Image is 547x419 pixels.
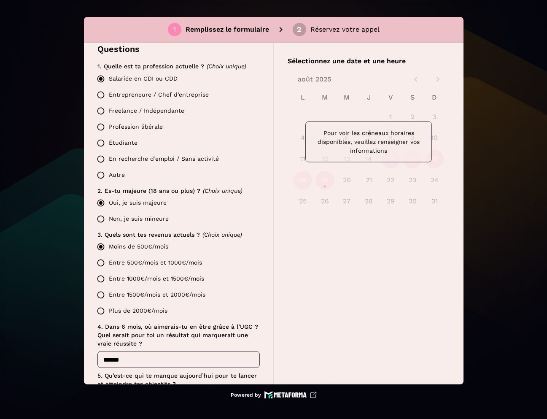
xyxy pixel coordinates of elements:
[97,187,200,194] span: 2. Es-tu majeure (18 ans ou plus) ?
[93,255,260,271] label: Entre 500€/mois et 1000€/mois
[310,24,380,35] p: Réservez votre appel
[97,43,260,55] p: Questions
[173,26,176,33] div: 1
[186,24,269,35] p: Remplissez le formulaire
[202,231,242,238] span: (Choix unique)
[97,231,200,238] span: 3. Quels sont tes revenus actuels ?
[313,129,425,155] p: Pour voir les créneaux horaires disponibles, veuillez renseigner vos informations
[207,63,246,70] span: (Choix unique)
[231,391,317,399] a: Powered by
[93,119,260,135] label: Profession libérale
[93,167,260,183] label: Autre
[93,195,260,211] label: Oui, je suis majeure
[97,372,259,387] span: 5. Qu’est-ce qui te manque aujourd’hui pour te lancer et atteindre tes objectifs ?
[97,63,204,70] span: 1. Quelle est ta profession actuelle ?
[203,187,243,194] span: (Choix unique)
[93,71,260,87] label: Salariée en CDI ou CDD
[93,239,260,255] label: Moins de 500€/mois
[97,323,260,347] span: 4. Dans 6 mois, où aimerais-tu en être grâce à l’UGC ? Quel serait pour toi un résultat qui marqu...
[288,56,450,66] p: Sélectionnez une date et une heure
[93,303,260,319] label: Plus de 2000€/mois
[93,103,260,119] label: Freelance / Indépendante
[297,26,302,33] div: 2
[93,271,260,287] label: Entre 1000€/mois et 1500€/mois
[93,87,260,103] label: Entrepreneure / Chef d’entreprise
[93,135,260,151] label: Étudiante
[93,151,260,167] label: En recherche d’emploi / Sans activité
[231,392,261,398] p: Powered by
[93,211,260,227] label: Non, je suis mineure
[93,287,260,303] label: Entre 1500€/mois et 2000€/mois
